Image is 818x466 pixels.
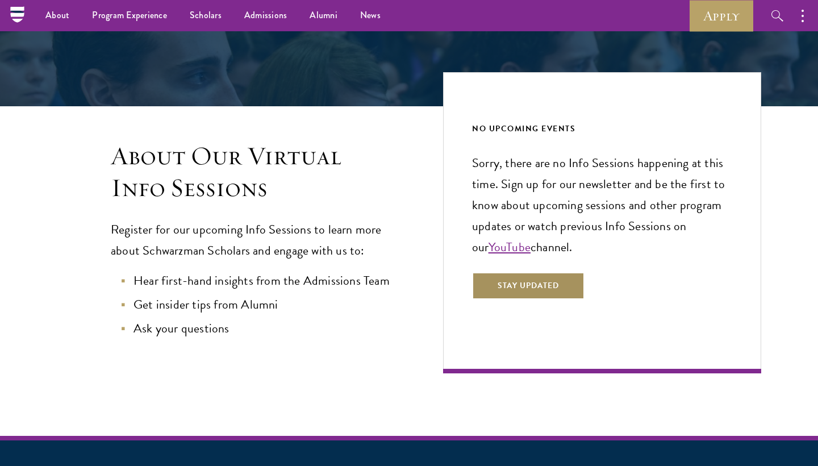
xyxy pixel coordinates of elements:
[213,15,605,34] h1: Discover what it takes to be a Schwarzman Scholar.
[122,271,398,292] li: Hear first-hand insights from the Admissions Team
[472,272,585,299] button: Stay Updated
[111,140,398,204] h3: About Our Virtual Info Sessions
[122,294,398,315] li: Get insider tips from Alumni
[489,238,531,256] a: YouTube
[472,153,732,258] p: Sorry, there are no Info Sessions happening at this time. Sign up for our newsletter and be the f...
[111,219,398,261] p: Register for our upcoming Info Sessions to learn more about Schwarzman Scholars and engage with u...
[472,122,732,136] div: NO UPCOMING EVENTS
[122,318,398,339] li: Ask your questions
